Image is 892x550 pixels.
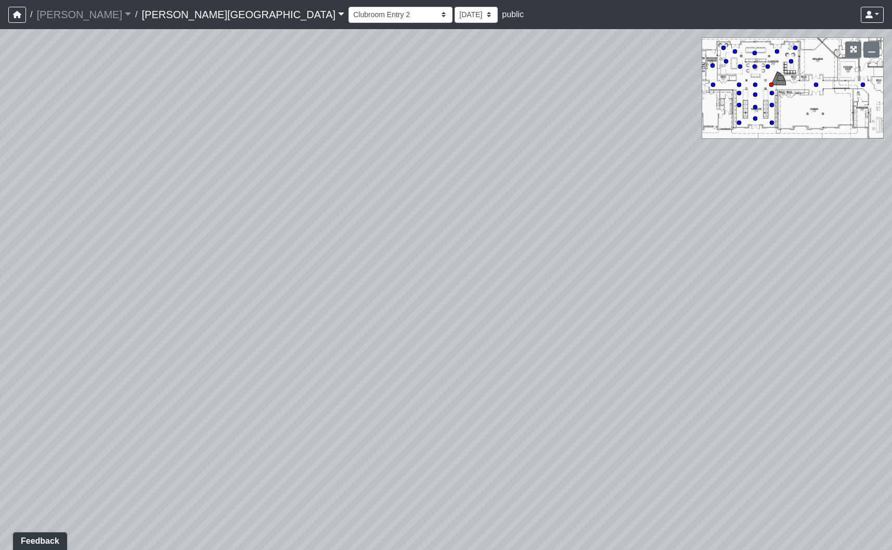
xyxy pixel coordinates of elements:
iframe: Ybug feedback widget [8,529,69,550]
span: / [131,4,141,25]
span: / [26,4,36,25]
span: public [502,10,524,19]
a: [PERSON_NAME][GEOGRAPHIC_DATA] [141,4,344,25]
a: [PERSON_NAME] [36,4,131,25]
